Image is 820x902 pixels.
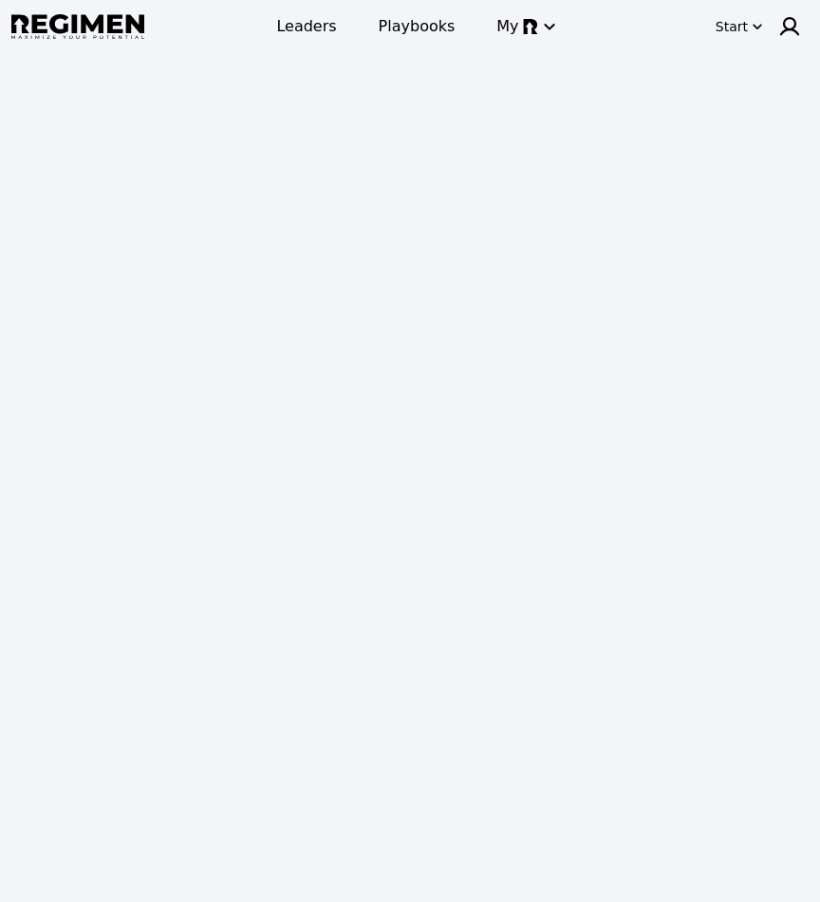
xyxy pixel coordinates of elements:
a: Leaders [265,9,347,44]
span: My [496,15,518,38]
img: Regimen logo [11,14,144,40]
a: Playbooks [367,9,467,44]
span: Playbooks [379,15,456,38]
div: Start [716,17,748,36]
button: Start [712,11,767,42]
span: Leaders [276,15,336,38]
img: user icon [778,15,801,38]
button: My [485,9,564,44]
